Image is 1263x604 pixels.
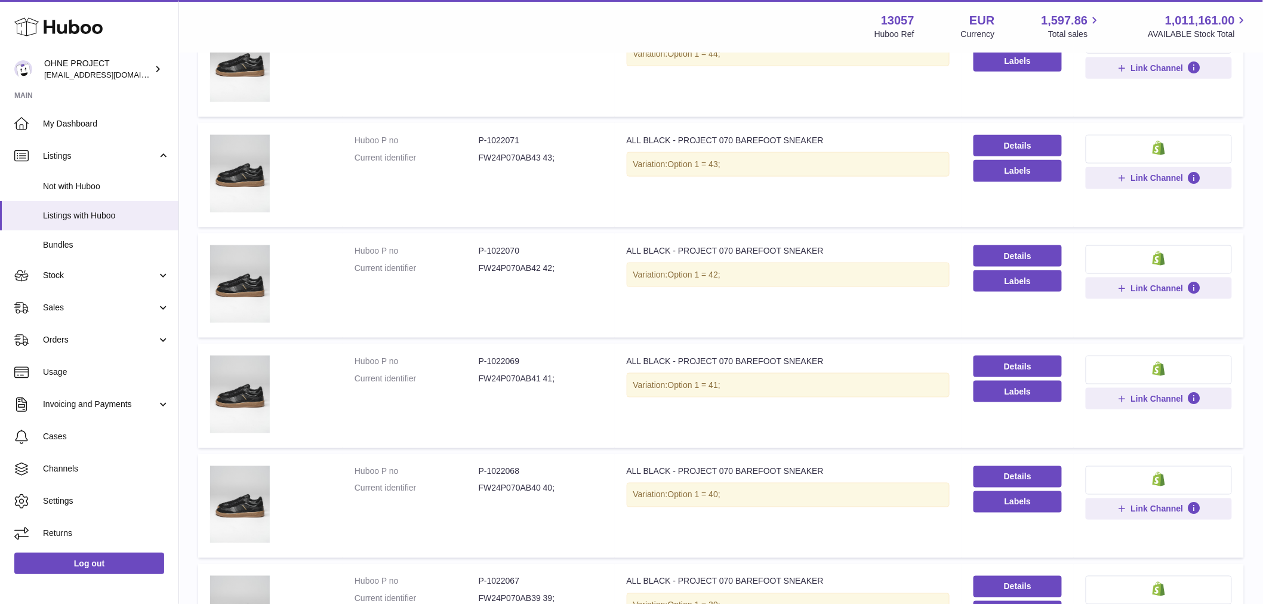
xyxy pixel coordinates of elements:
[1086,278,1232,299] button: Link Channel
[14,553,164,574] a: Log out
[355,152,479,164] dt: Current identifier
[479,245,603,257] dd: P-1022070
[355,245,479,257] dt: Huboo P no
[43,366,170,378] span: Usage
[627,576,950,587] div: ALL BLACK - PROJECT 070 BAREFOOT SNEAKER
[355,373,479,384] dt: Current identifier
[43,181,170,192] span: Not with Huboo
[1042,13,1102,40] a: 1,597.86 Total sales
[974,50,1062,72] button: Labels
[1042,13,1088,29] span: 1,597.86
[43,463,170,474] span: Channels
[479,135,603,146] dd: P-1022071
[974,576,1062,597] a: Details
[627,152,950,177] div: Variation:
[974,270,1062,292] button: Labels
[627,483,950,507] div: Variation:
[1153,362,1165,376] img: shopify-small.png
[668,490,720,500] span: Option 1 = 40;
[43,399,157,410] span: Invoicing and Payments
[479,263,603,274] dd: FW24P070AB42 42;
[1148,29,1249,40] span: AVAILABLE Stock Total
[355,483,479,494] dt: Current identifier
[44,70,175,79] span: [EMAIL_ADDRESS][DOMAIN_NAME]
[1131,63,1184,73] span: Link Channel
[1131,283,1184,294] span: Link Channel
[1131,172,1184,183] span: Link Channel
[1131,504,1184,514] span: Link Channel
[668,49,720,58] span: Option 1 = 44;
[1153,251,1165,266] img: shopify-small.png
[1086,498,1232,520] button: Link Channel
[479,356,603,367] dd: P-1022069
[43,210,170,221] span: Listings with Huboo
[355,576,479,587] dt: Huboo P no
[1086,388,1232,409] button: Link Channel
[210,245,270,323] img: ALL BLACK - PROJECT 070 BAREFOOT SNEAKER
[668,270,720,279] span: Option 1 = 42;
[479,373,603,384] dd: FW24P070AB41 41;
[627,356,950,367] div: ALL BLACK - PROJECT 070 BAREFOOT SNEAKER
[44,58,152,81] div: OHNE PROJECT
[974,466,1062,488] a: Details
[1165,13,1235,29] span: 1,011,161.00
[1131,393,1184,404] span: Link Channel
[1086,57,1232,79] button: Link Channel
[974,381,1062,402] button: Labels
[1048,29,1101,40] span: Total sales
[974,135,1062,156] a: Details
[355,356,479,367] dt: Huboo P no
[627,245,950,257] div: ALL BLACK - PROJECT 070 BAREFOOT SNEAKER
[668,159,720,169] span: Option 1 = 43;
[43,334,157,346] span: Orders
[355,135,479,146] dt: Huboo P no
[961,29,995,40] div: Currency
[210,466,270,544] img: ALL BLACK - PROJECT 070 BAREFOOT SNEAKER
[627,263,950,287] div: Variation:
[479,483,603,494] dd: FW24P070AB40 40;
[43,302,157,313] span: Sales
[210,25,270,103] img: ALL BLACK - PROJECT 070 BAREFOOT SNEAKER
[43,528,170,539] span: Returns
[210,135,270,212] img: ALL BLACK - PROJECT 070 BAREFOOT SNEAKER
[14,60,32,78] img: internalAdmin-13057@internal.huboo.com
[627,373,950,397] div: Variation:
[627,135,950,146] div: ALL BLACK - PROJECT 070 BAREFOOT SNEAKER
[43,239,170,251] span: Bundles
[874,29,914,40] div: Huboo Ref
[1153,582,1165,596] img: shopify-small.png
[479,466,603,477] dd: P-1022068
[974,160,1062,181] button: Labels
[881,13,914,29] strong: 13057
[479,576,603,587] dd: P-1022067
[355,263,479,274] dt: Current identifier
[627,466,950,477] div: ALL BLACK - PROJECT 070 BAREFOOT SNEAKER
[627,42,950,66] div: Variation:
[1153,141,1165,155] img: shopify-small.png
[43,118,170,130] span: My Dashboard
[43,431,170,442] span: Cases
[974,491,1062,513] button: Labels
[668,380,720,390] span: Option 1 = 41;
[974,356,1062,377] a: Details
[974,245,1062,267] a: Details
[479,152,603,164] dd: FW24P070AB43 43;
[43,270,157,281] span: Stock
[1148,13,1249,40] a: 1,011,161.00 AVAILABLE Stock Total
[43,150,157,162] span: Listings
[1086,167,1232,189] button: Link Channel
[210,356,270,433] img: ALL BLACK - PROJECT 070 BAREFOOT SNEAKER
[43,495,170,507] span: Settings
[1153,472,1165,486] img: shopify-small.png
[969,13,994,29] strong: EUR
[355,466,479,477] dt: Huboo P no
